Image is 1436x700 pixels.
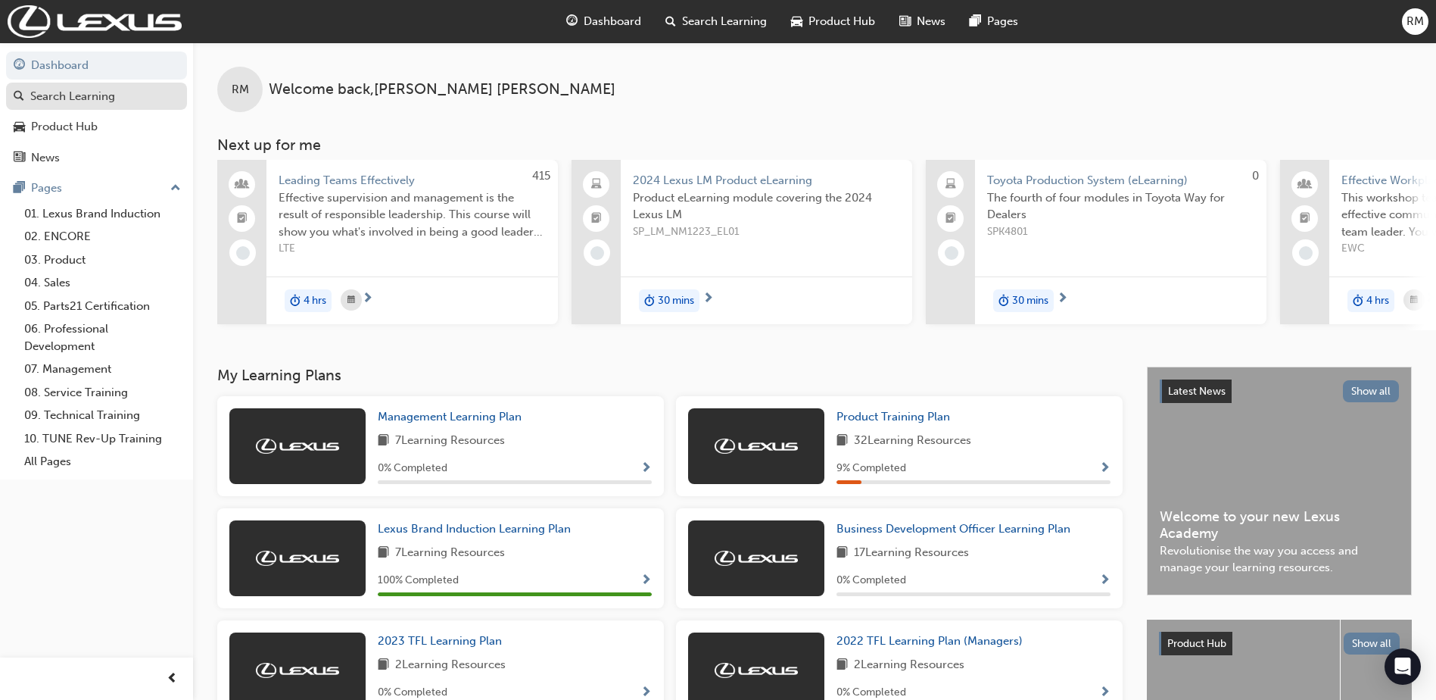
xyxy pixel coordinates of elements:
[854,656,964,675] span: 2 Learning Resources
[1299,246,1313,260] span: learningRecordVerb_NONE-icon
[237,175,248,195] span: people-icon
[945,209,956,229] span: booktick-icon
[1353,291,1363,311] span: duration-icon
[236,246,250,260] span: learningRecordVerb_NONE-icon
[18,404,187,427] a: 09. Technical Training
[715,439,798,454] img: Trak
[633,172,900,189] span: 2024 Lexus LM Product eLearning
[653,6,779,37] a: search-iconSearch Learning
[1012,292,1048,310] span: 30 mins
[1167,637,1226,650] span: Product Hub
[836,633,1029,650] a: 2022 TFL Learning Plan (Managers)
[640,459,652,478] button: Show Progress
[854,544,969,563] span: 17 Learning Resources
[256,663,339,678] img: Trak
[1344,633,1400,655] button: Show all
[18,317,187,358] a: 06. Professional Development
[836,572,906,589] span: 0 % Completed
[640,574,652,588] span: Show Progress
[1099,459,1110,478] button: Show Progress
[658,292,694,310] span: 30 mins
[256,551,339,566] img: Trak
[1425,292,1436,306] span: next-icon
[945,175,956,195] span: laptop-icon
[640,686,652,700] span: Show Progress
[1366,292,1389,310] span: 4 hrs
[30,88,115,105] div: Search Learning
[18,427,187,451] a: 10. TUNE Rev-Up Training
[836,522,1070,536] span: Business Development Officer Learning Plan
[836,520,1076,538] a: Business Development Officer Learning Plan
[378,408,528,426] a: Management Learning Plan
[378,544,389,563] span: book-icon
[1099,571,1110,590] button: Show Progress
[6,83,187,111] a: Search Learning
[1385,648,1421,685] div: Open Intercom Messenger
[1099,574,1110,588] span: Show Progress
[970,12,981,31] span: pages-icon
[854,432,971,451] span: 32 Learning Resources
[378,633,508,650] a: 2023 TFL Learning Plan
[572,160,912,324] a: 2024 Lexus LM Product eLearningProduct eLearning module covering the 2024 Lexus LMSP_LM_NM1223_EL...
[836,410,950,423] span: Product Training Plan
[14,59,25,73] span: guage-icon
[1160,508,1399,542] span: Welcome to your new Lexus Academy
[31,180,62,197] div: Pages
[395,544,505,563] span: 7 Learning Resources
[18,450,187,473] a: All Pages
[584,13,641,30] span: Dashboard
[808,13,875,30] span: Product Hub
[591,209,602,229] span: booktick-icon
[590,246,604,260] span: learningRecordVerb_NONE-icon
[6,48,187,174] button: DashboardSearch LearningProduct HubNews
[362,292,373,306] span: next-icon
[170,179,181,198] span: up-icon
[899,12,911,31] span: news-icon
[14,90,24,104] span: search-icon
[6,144,187,172] a: News
[1410,291,1418,310] span: calendar-icon
[14,182,25,195] span: pages-icon
[640,571,652,590] button: Show Progress
[702,292,714,306] span: next-icon
[6,174,187,202] button: Pages
[836,408,956,426] a: Product Training Plan
[554,6,653,37] a: guage-iconDashboard
[779,6,887,37] a: car-iconProduct Hub
[1160,380,1399,404] a: Latest NewsShow all
[378,522,571,536] span: Lexus Brand Induction Learning Plan
[18,225,187,248] a: 02. ENCORE
[18,358,187,381] a: 07. Management
[987,223,1254,241] span: SPK4801
[290,291,301,311] span: duration-icon
[917,13,945,30] span: News
[566,12,578,31] span: guage-icon
[945,246,958,260] span: learningRecordVerb_NONE-icon
[6,52,187,80] a: Dashboard
[887,6,958,37] a: news-iconNews
[1057,292,1068,306] span: next-icon
[836,460,906,477] span: 9 % Completed
[665,12,676,31] span: search-icon
[1147,367,1412,595] a: Latest NewsShow allWelcome to your new Lexus AcademyRevolutionise the way you access and manage y...
[715,551,798,566] img: Trak
[8,5,182,38] img: Trak
[1160,542,1399,577] span: Revolutionise the way you access and manage your learning resources.
[1159,632,1400,656] a: Product HubShow all
[926,160,1266,324] a: 0Toyota Production System (eLearning)The fourth of four modules in Toyota Way for DealersSPK4801d...
[1099,686,1110,700] span: Show Progress
[1406,13,1424,30] span: RM
[836,544,848,563] span: book-icon
[279,240,546,258] span: LTE
[1402,8,1428,35] button: RM
[14,120,25,134] span: car-icon
[987,172,1254,189] span: Toyota Production System (eLearning)
[633,223,900,241] span: SP_LM_NM1223_EL01
[217,367,1123,384] h3: My Learning Plans
[237,209,248,229] span: booktick-icon
[958,6,1030,37] a: pages-iconPages
[6,113,187,141] a: Product Hub
[31,149,60,167] div: News
[378,572,459,589] span: 100 % Completed
[998,291,1009,311] span: duration-icon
